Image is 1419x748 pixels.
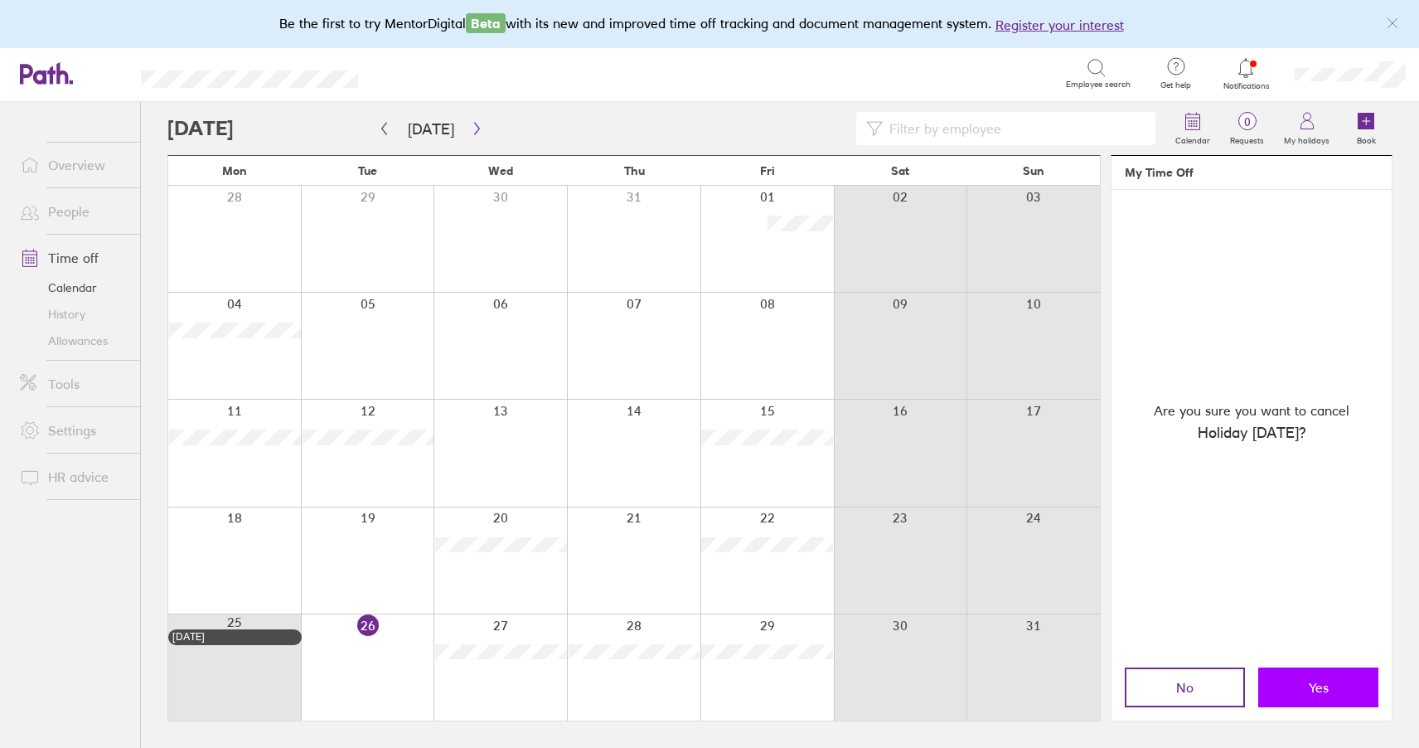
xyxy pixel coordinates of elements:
[1219,81,1273,91] span: Notifications
[7,241,140,274] a: Time off
[7,414,140,447] a: Settings
[1220,115,1274,129] span: 0
[624,164,645,177] span: Thu
[1066,80,1131,90] span: Employee search
[883,113,1145,144] input: Filter by employee
[395,115,467,143] button: [DATE]
[1149,80,1203,90] span: Get help
[7,274,140,301] a: Calendar
[1220,102,1274,155] a: 0Requests
[7,195,140,228] a: People
[1165,131,1220,146] label: Calendar
[891,164,909,177] span: Sat
[1176,680,1194,695] span: No
[760,164,775,177] span: Fri
[1165,102,1220,155] a: Calendar
[358,164,377,177] span: Tue
[1111,190,1392,654] div: Are you sure you want to cancel
[172,631,298,643] div: [DATE]
[222,164,247,177] span: Mon
[1339,102,1392,155] a: Book
[1023,164,1044,177] span: Sun
[1111,156,1392,190] header: My Time Off
[488,164,513,177] span: Wed
[7,301,140,328] a: History
[1258,668,1378,707] button: Yes
[1309,680,1329,695] span: Yes
[1219,56,1273,91] a: Notifications
[403,66,445,80] div: Search
[1220,131,1274,146] label: Requests
[1125,668,1245,707] button: No
[1198,421,1306,444] span: Holiday [DATE] ?
[1274,131,1339,146] label: My holidays
[7,460,140,493] a: HR advice
[7,367,140,401] a: Tools
[7,328,140,354] a: Allowances
[995,15,1124,35] button: Register your interest
[1347,131,1386,146] label: Book
[7,148,140,182] a: Overview
[466,13,506,33] span: Beta
[279,13,1141,35] div: Be the first to try MentorDigital with its new and improved time off tracking and document manage...
[1274,102,1339,155] a: My holidays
